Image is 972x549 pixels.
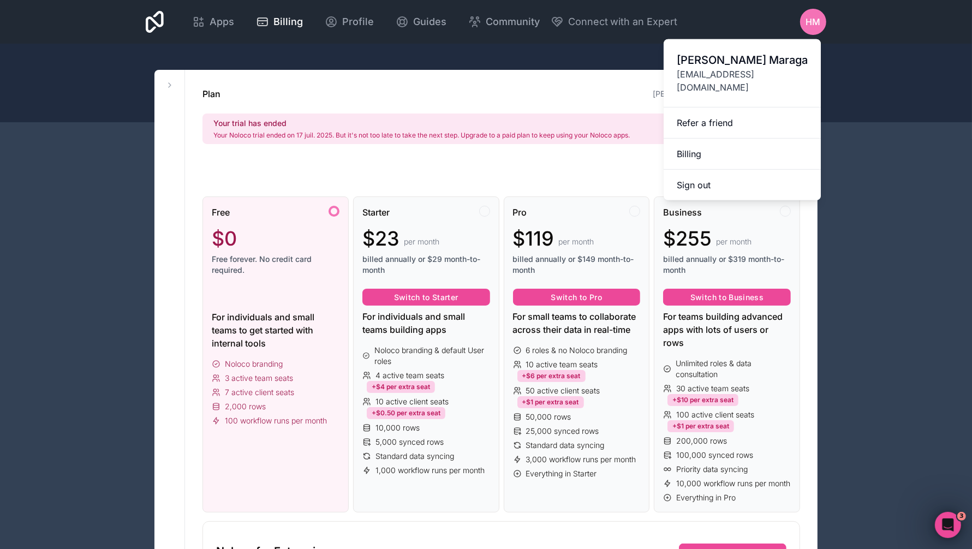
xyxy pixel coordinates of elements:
[375,465,485,476] span: 1,000 workflow runs per month
[526,468,597,479] span: Everything in Starter
[676,435,727,446] span: 200,000 rows
[225,415,327,426] span: 100 workflow runs per month
[663,310,791,349] div: For teams building advanced apps with lots of users or rows
[362,254,490,276] span: billed annually or $29 month-to-month
[526,359,598,370] span: 10 active team seats
[375,396,449,407] span: 10 active client seats
[375,370,444,381] span: 4 active team seats
[664,170,821,200] button: Sign out
[202,87,220,100] h1: Plan
[513,206,527,219] span: Pro
[375,437,444,447] span: 5,000 synced rows
[653,89,762,98] a: [PERSON_NAME]-workspace
[526,426,599,437] span: 25,000 synced rows
[513,310,641,336] div: For small teams to collaborate across their data in real-time
[225,387,294,398] span: 7 active client seats
[375,422,420,433] span: 10,000 rows
[676,383,749,394] span: 30 active team seats
[513,289,641,306] button: Switch to Pro
[676,492,736,503] span: Everything in Pro
[676,409,754,420] span: 100 active client seats
[568,14,678,29] span: Connect with an Expert
[212,254,339,276] span: Free forever. No credit card required.
[362,289,490,306] button: Switch to Starter
[316,10,383,34] a: Profile
[526,411,571,422] span: 50,000 rows
[212,228,237,249] span: $0
[526,440,605,451] span: Standard data syncing
[513,254,641,276] span: billed annually or $149 month-to-month
[375,451,454,462] span: Standard data syncing
[526,385,600,396] span: 50 active client seats
[663,254,791,276] span: billed annually or $319 month-to-month
[225,359,283,369] span: Noloco branding
[212,206,230,219] span: Free
[663,206,702,219] span: Business
[526,454,636,465] span: 3,000 workflow runs per month
[213,118,630,129] h2: Your trial has ended
[183,10,243,34] a: Apps
[225,401,266,412] span: 2,000 rows
[273,14,303,29] span: Billing
[663,228,712,249] span: $255
[513,228,554,249] span: $119
[367,381,435,393] div: +$4 per extra seat
[213,131,630,140] p: Your Noloco trial ended on 17 juil. 2025. But it's not too late to take the next step. Upgrade to...
[225,373,293,384] span: 3 active team seats
[362,310,490,336] div: For individuals and small teams building apps
[247,10,312,34] a: Billing
[676,464,748,475] span: Priority data syncing
[374,345,490,367] span: Noloco branding & default User roles
[676,450,753,461] span: 100,000 synced rows
[935,512,961,538] iframe: Intercom live chat
[460,10,548,34] a: Community
[957,512,966,521] span: 3
[806,15,821,28] span: HM
[517,370,586,382] div: +$6 per extra seat
[526,345,628,356] span: 6 roles & no Noloco branding
[716,236,752,247] span: per month
[413,14,446,29] span: Guides
[387,10,455,34] a: Guides
[677,52,808,68] span: [PERSON_NAME] Maraga
[404,236,439,247] span: per month
[342,14,374,29] span: Profile
[367,407,445,419] div: +$0.50 per extra seat
[667,420,734,432] div: +$1 per extra seat
[210,14,234,29] span: Apps
[212,311,339,350] div: For individuals and small teams to get started with internal tools
[667,394,738,406] div: +$10 per extra seat
[677,68,808,94] span: [EMAIL_ADDRESS][DOMAIN_NAME]
[551,14,678,29] button: Connect with an Expert
[676,358,791,380] span: Unlimited roles & data consultation
[362,206,390,219] span: Starter
[663,289,791,306] button: Switch to Business
[664,108,821,139] a: Refer a friend
[664,139,821,170] a: Billing
[517,396,584,408] div: +$1 per extra seat
[486,14,540,29] span: Community
[676,478,790,489] span: 10,000 workflow runs per month
[559,236,594,247] span: per month
[362,228,399,249] span: $23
